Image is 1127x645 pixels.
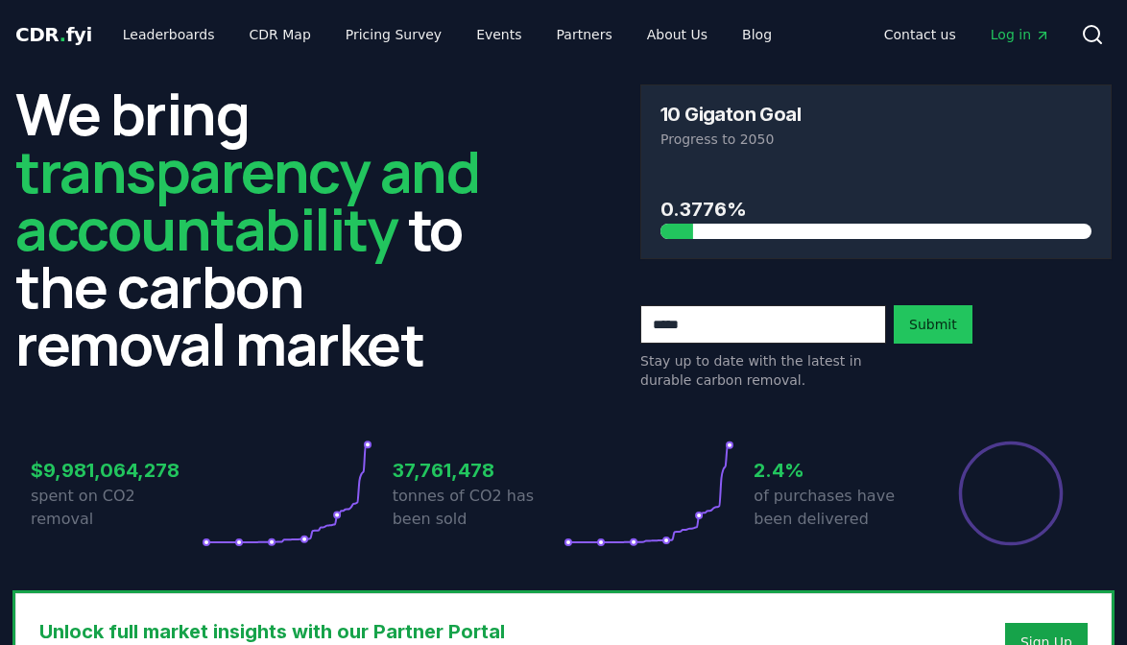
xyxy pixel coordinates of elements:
h3: $9,981,064,278 [31,456,202,485]
h3: 0.3776% [660,195,1091,224]
span: transparency and accountability [15,131,479,268]
span: . [60,23,66,46]
a: Events [461,17,537,52]
p: spent on CO2 removal [31,485,202,531]
nav: Main [108,17,787,52]
a: Log in [975,17,1066,52]
nav: Main [869,17,1066,52]
h3: 10 Gigaton Goal [660,105,801,124]
p: of purchases have been delivered [754,485,924,531]
p: tonnes of CO2 has been sold [393,485,563,531]
h2: We bring to the carbon removal market [15,84,487,372]
a: About Us [632,17,723,52]
a: Contact us [869,17,971,52]
a: CDR.fyi [15,21,92,48]
p: Stay up to date with the latest in durable carbon removal. [640,351,886,390]
span: CDR fyi [15,23,92,46]
button: Submit [894,305,972,344]
h3: 37,761,478 [393,456,563,485]
a: Blog [727,17,787,52]
span: Log in [991,25,1050,44]
a: Leaderboards [108,17,230,52]
p: Progress to 2050 [660,130,1091,149]
a: CDR Map [234,17,326,52]
h3: 2.4% [754,456,924,485]
div: Percentage of sales delivered [957,440,1065,547]
a: Pricing Survey [330,17,457,52]
a: Partners [541,17,628,52]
